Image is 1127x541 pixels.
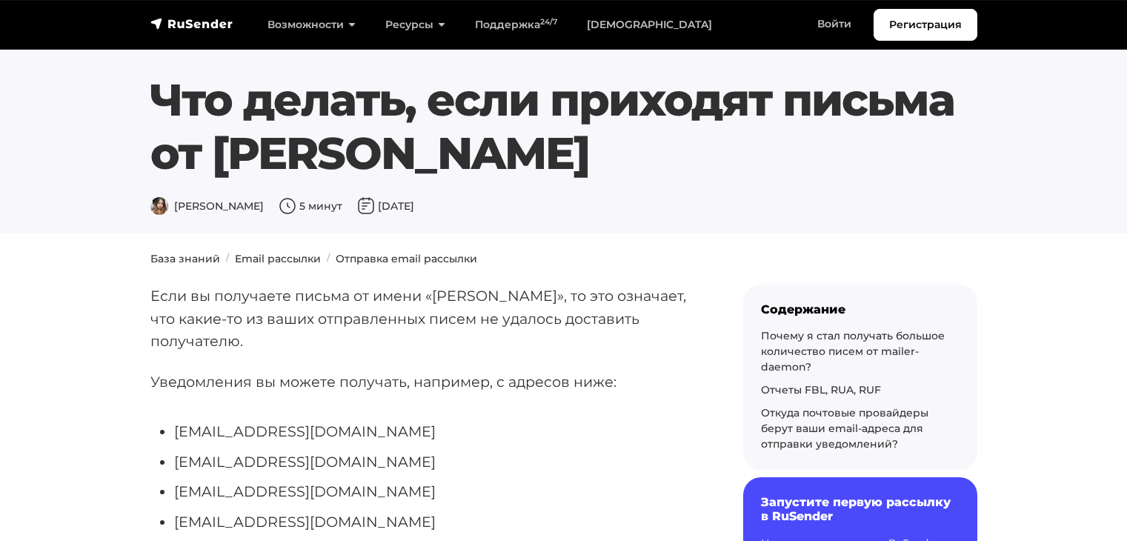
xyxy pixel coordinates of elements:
a: Откуда почтовые провайдеры берут ваши email-адреса для отправки уведомлений? [761,406,928,451]
div: Содержание [761,302,960,316]
li: [EMAIL_ADDRESS][DOMAIN_NAME] [174,420,696,443]
li: [EMAIL_ADDRESS][DOMAIN_NAME] [174,451,696,474]
a: Возможности [253,10,370,40]
p: Если вы получаете письма от имени «[PERSON_NAME]», то это означает, что какие-то из ваших отправл... [150,285,696,353]
li: [EMAIL_ADDRESS][DOMAIN_NAME] [174,480,696,503]
img: Дата публикации [357,197,375,215]
nav: breadcrumb [142,251,986,267]
a: Поддержка24/7 [460,10,572,40]
a: Ресурсы [370,10,460,40]
a: База знаний [150,252,220,265]
a: Регистрация [874,9,977,41]
img: Время чтения [279,197,296,215]
a: Отчеты FBL, RUA, RUF [761,383,881,396]
a: Войти [802,9,866,39]
a: [DEMOGRAPHIC_DATA] [572,10,727,40]
a: Почему я стал получать большое количество писем от mailer-daemon? [761,329,945,374]
span: [DATE] [357,199,414,213]
a: Email рассылки [235,252,321,265]
sup: 24/7 [540,17,557,27]
h6: Запустите первую рассылку в RuSender [761,495,960,523]
p: Уведомления вы можете получать, например, с адресов ниже: [150,371,696,394]
h1: Что делать, если приходят письма от [PERSON_NAME] [150,73,977,180]
a: Отправка email рассылки [336,252,477,265]
img: RuSender [150,16,233,31]
span: [PERSON_NAME] [150,199,264,213]
span: 5 минут [279,199,342,213]
li: [EMAIL_ADDRESS][DOMAIN_NAME] [174,511,696,534]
